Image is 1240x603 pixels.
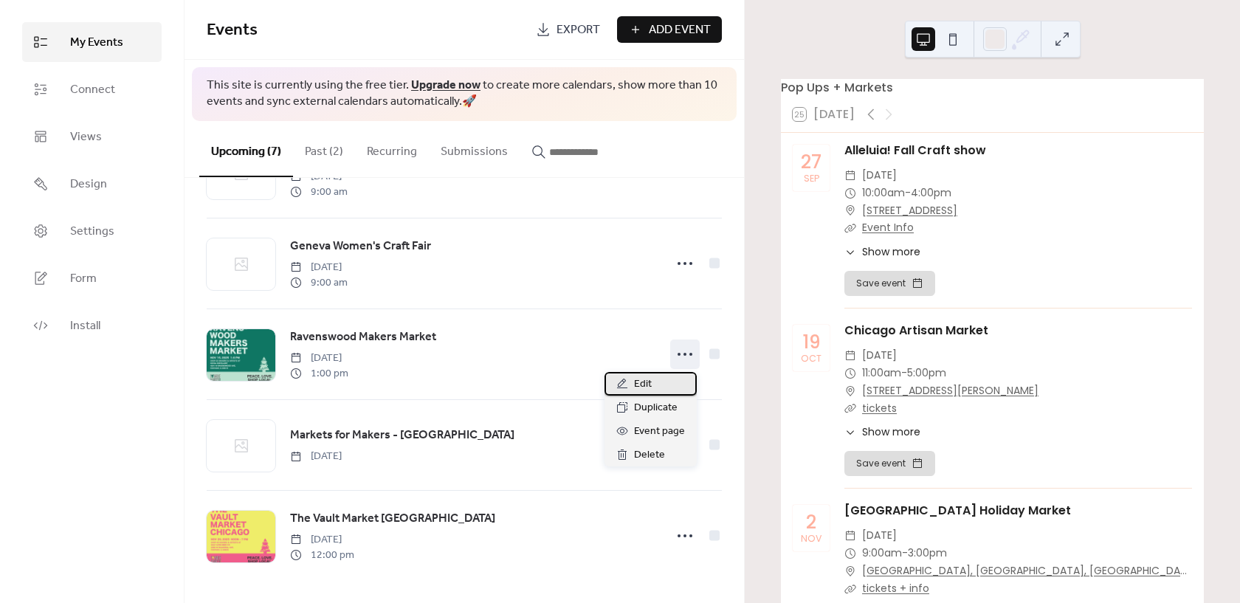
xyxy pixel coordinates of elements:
div: Oct [801,354,821,364]
div: ​ [844,562,856,580]
a: Install [22,306,162,345]
div: ​ [844,219,856,237]
a: Settings [22,211,162,251]
div: ​ [844,202,856,220]
span: - [905,185,911,202]
span: Ravenswood Makers Market [290,328,436,346]
div: ​ [844,185,856,202]
a: Upgrade now [411,74,480,97]
span: Design [70,176,107,193]
a: Markets for Makers - [GEOGRAPHIC_DATA] [290,426,514,445]
span: Form [70,270,97,288]
span: [DATE] [290,449,342,464]
div: ​ [844,545,856,562]
span: Events [207,14,258,46]
span: This site is currently using the free tier. to create more calendars, show more than 10 events an... [207,77,722,111]
a: Design [22,164,162,204]
span: [DATE] [862,167,897,185]
span: 12:00 pm [290,548,354,563]
button: Upcoming (7) [199,121,293,177]
a: tickets [862,401,897,416]
span: Geneva Women's Craft Fair [290,238,431,255]
span: Duplicate [634,399,678,417]
span: 1:00 pm [290,366,348,382]
span: - [902,545,908,562]
span: Show more [862,424,920,440]
span: 9:00 am [290,185,348,200]
span: Event page [634,423,685,441]
div: 19 [802,333,821,351]
div: ​ [844,244,856,260]
div: ​ [844,400,856,418]
div: ​ [844,580,856,598]
a: Event Info [862,220,914,235]
a: [STREET_ADDRESS][PERSON_NAME] [862,382,1038,400]
span: Edit [634,376,652,393]
a: Connect [22,69,162,109]
a: Ravenswood Makers Market [290,328,436,347]
span: 3:00pm [908,545,947,562]
div: Pop Ups + Markets [781,79,1204,97]
a: Form [22,258,162,298]
div: 27 [801,153,821,171]
span: [DATE] [290,260,348,275]
button: Add Event [617,16,722,43]
span: Views [70,128,102,146]
span: Add Event [649,21,711,39]
button: Recurring [355,121,429,176]
span: Export [557,21,600,39]
span: [DATE] [862,527,897,545]
button: ​Show more [844,244,920,260]
div: Sep [804,174,819,184]
div: ​ [844,382,856,400]
div: ​ [844,424,856,440]
span: 10:00am [862,185,905,202]
span: 9:00am [862,545,902,562]
a: [GEOGRAPHIC_DATA] Holiday Market [844,502,1071,519]
span: - [901,365,907,382]
div: ​ [844,167,856,185]
span: 9:00 am [290,275,348,291]
a: The Vault Market [GEOGRAPHIC_DATA] [290,509,495,528]
span: [DATE] [290,532,354,548]
button: Submissions [429,121,520,176]
span: 11:00am [862,365,901,382]
span: [DATE] [290,351,348,366]
div: ​ [844,347,856,365]
a: Geneva Women's Craft Fair [290,237,431,256]
a: tickets + info [862,581,929,596]
a: [GEOGRAPHIC_DATA], [GEOGRAPHIC_DATA], [GEOGRAPHIC_DATA] [862,562,1192,580]
button: ​Show more [844,424,920,440]
span: [DATE] [862,347,897,365]
a: Chicago Artisan Market [844,322,988,339]
button: Past (2) [293,121,355,176]
a: Views [22,117,162,156]
div: Nov [801,534,821,544]
span: Install [70,317,100,335]
span: My Events [70,34,123,52]
div: ​ [844,527,856,545]
button: Save event [844,451,935,476]
span: Delete [634,447,665,464]
span: Markets for Makers - [GEOGRAPHIC_DATA] [290,427,514,444]
span: 4:00pm [911,185,951,202]
div: ​ [844,365,856,382]
a: Alleluia! Fall Craft show [844,142,986,159]
a: [STREET_ADDRESS] [862,202,957,220]
span: The Vault Market [GEOGRAPHIC_DATA] [290,510,495,528]
span: 5:00pm [907,365,946,382]
span: Show more [862,244,920,260]
div: 2 [806,513,816,531]
a: Export [525,16,611,43]
span: Connect [70,81,115,99]
span: Settings [70,223,114,241]
a: My Events [22,22,162,62]
button: Save event [844,271,935,296]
